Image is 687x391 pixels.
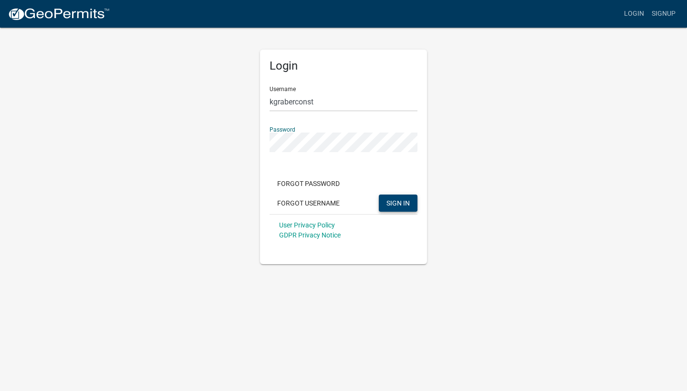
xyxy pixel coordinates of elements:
[270,175,347,192] button: Forgot Password
[279,231,341,239] a: GDPR Privacy Notice
[379,195,417,212] button: SIGN IN
[279,221,335,229] a: User Privacy Policy
[270,59,417,73] h5: Login
[270,195,347,212] button: Forgot Username
[386,199,410,206] span: SIGN IN
[648,5,679,23] a: Signup
[620,5,648,23] a: Login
